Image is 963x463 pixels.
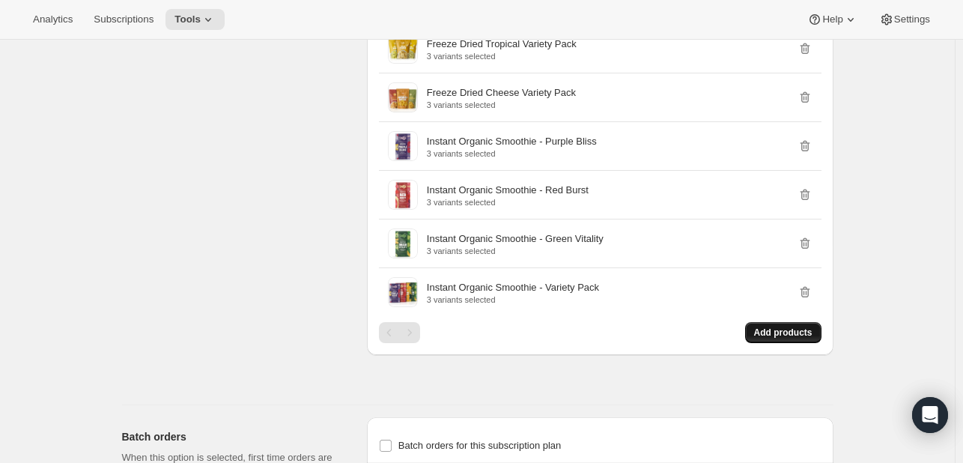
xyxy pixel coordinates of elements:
button: Add products [745,322,821,343]
nav: Pagination [379,322,420,343]
div: Open Intercom Messenger [912,397,948,433]
h2: Batch orders [122,429,343,444]
img: Instant Organic Smoothie - Red Burst [388,180,418,210]
p: 3 variants selected [427,295,599,304]
p: Freeze Dried Tropical Variety Pack [427,37,577,52]
img: Instant Organic Smoothie - Variety Pack [388,277,418,307]
button: Analytics [24,9,82,30]
span: Analytics [33,13,73,25]
span: Add products [754,327,812,339]
button: Settings [870,9,939,30]
button: Tools [165,9,225,30]
p: 3 variants selected [427,246,604,255]
p: 3 variants selected [427,100,576,109]
p: 3 variants selected [427,52,577,61]
span: Subscriptions [94,13,154,25]
p: Freeze Dried Cheese Variety Pack [427,85,576,100]
img: Instant Organic Smoothie - Purple Bliss [388,131,418,161]
p: 3 variants selected [427,149,597,158]
span: Batch orders for this subscription plan [398,440,562,451]
p: Instant Organic Smoothie - Green Vitality [427,231,604,246]
p: 3 variants selected [427,198,589,207]
p: Instant Organic Smoothie - Variety Pack [427,280,599,295]
span: Settings [894,13,930,25]
p: Instant Organic Smoothie - Purple Bliss [427,134,597,149]
span: Help [822,13,842,25]
button: Help [798,9,866,30]
button: Subscriptions [85,9,162,30]
span: Tools [174,13,201,25]
img: Freeze Dried Cheese Variety Pack [388,82,418,112]
p: Instant Organic Smoothie - Red Burst [427,183,589,198]
img: Instant Organic Smoothie - Green Vitality [388,229,418,258]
